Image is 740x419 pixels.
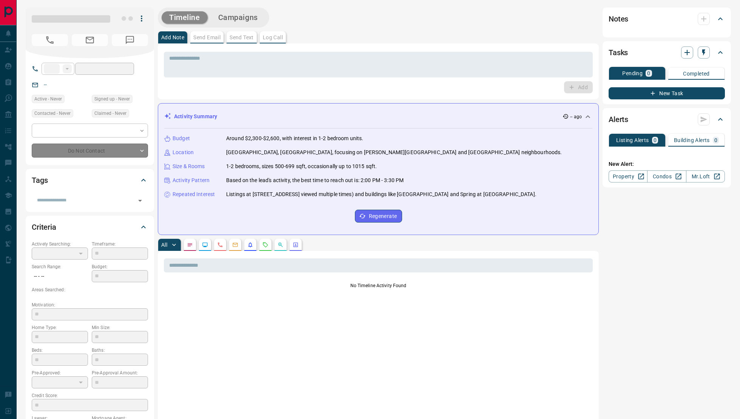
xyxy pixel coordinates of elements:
p: 0 [647,71,650,76]
svg: Calls [217,242,223,248]
p: Actively Searching: [32,241,88,247]
span: No Email [72,34,108,46]
p: Motivation: [32,301,148,308]
h2: Notes [609,13,628,25]
div: Tags [32,171,148,189]
p: Based on the lead's activity, the best time to reach out is: 2:00 PM - 3:30 PM [226,176,404,184]
p: Activity Pattern [173,176,210,184]
a: Property [609,170,647,182]
p: Pre-Approval Amount: [92,370,148,376]
p: 1-2 bedrooms, sizes 500-699 sqft, occasionally up to 1015 sqft. [226,162,377,170]
svg: Requests [262,242,268,248]
p: Pre-Approved: [32,370,88,376]
button: New Task [609,87,725,99]
h2: Alerts [609,113,628,125]
p: Location [173,148,194,156]
p: Timeframe: [92,241,148,247]
p: Add Note [161,35,184,40]
p: Areas Searched: [32,286,148,293]
span: No Number [112,34,148,46]
div: Tasks [609,43,725,62]
a: Condos [647,170,686,182]
button: Campaigns [211,11,265,24]
span: Contacted - Never [34,110,71,117]
h2: Criteria [32,221,56,233]
div: Activity Summary-- ago [164,110,592,124]
svg: Opportunities [277,242,284,248]
p: Search Range: [32,263,88,270]
svg: Notes [187,242,193,248]
p: Completed [683,71,710,76]
p: Credit Score: [32,392,148,399]
svg: Lead Browsing Activity [202,242,208,248]
a: -- [44,82,47,88]
p: Baths: [92,347,148,354]
p: New Alert: [609,160,725,168]
span: Claimed - Never [94,110,126,117]
p: Budget: [92,263,148,270]
p: Repeated Interest [173,190,215,198]
p: 0 [714,138,717,143]
div: Alerts [609,110,725,128]
p: Around $2,300-$2,600, with interest in 1-2 bedroom units. [226,135,364,142]
button: Regenerate [355,210,402,223]
p: Activity Summary [174,113,217,121]
p: All [161,242,167,247]
p: Min Size: [92,324,148,331]
p: Listings at [STREET_ADDRESS] viewed multiple times) and buildings like [GEOGRAPHIC_DATA] and Spri... [226,190,536,198]
div: Do Not Contact [32,144,148,158]
p: -- ago [570,113,582,120]
p: Pending [622,71,643,76]
svg: Listing Alerts [247,242,253,248]
p: -- - -- [32,270,88,283]
p: 0 [654,138,657,143]
p: [GEOGRAPHIC_DATA], [GEOGRAPHIC_DATA], focusing on [PERSON_NAME][GEOGRAPHIC_DATA] and [GEOGRAPHIC_... [226,148,562,156]
button: Open [135,195,145,206]
h2: Tags [32,174,48,186]
a: Mr.Loft [686,170,725,182]
h2: Tasks [609,46,628,59]
p: Size & Rooms [173,162,205,170]
p: Listing Alerts [616,138,649,143]
div: Notes [609,10,725,28]
span: No Number [32,34,68,46]
p: Home Type: [32,324,88,331]
p: Beds: [32,347,88,354]
svg: Emails [232,242,238,248]
p: Budget [173,135,190,142]
button: Timeline [162,11,208,24]
span: Signed up - Never [94,95,130,103]
p: Building Alerts [674,138,710,143]
span: Active - Never [34,95,62,103]
svg: Agent Actions [293,242,299,248]
div: Criteria [32,218,148,236]
p: No Timeline Activity Found [164,282,593,289]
